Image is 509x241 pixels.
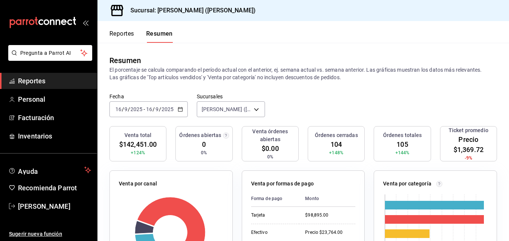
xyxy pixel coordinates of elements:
h3: Órdenes abiertas [179,131,221,139]
span: +124% [131,149,145,156]
p: Venta por categoría [383,180,431,188]
button: Pregunta a Parrot AI [8,45,92,61]
th: Monto [299,191,355,207]
span: 0% [201,149,207,156]
span: Ayuda [18,166,81,175]
span: / [128,106,130,112]
div: Efectivo [251,229,293,236]
font: Reportes [109,30,134,38]
span: +144% [395,149,410,156]
input: ---- [161,106,174,112]
p: Venta por formas de pago [251,180,314,188]
button: open_drawer_menu [82,20,88,26]
span: Pregunta a Parrot AI [20,49,81,57]
span: 0 [202,139,206,149]
span: / [153,106,155,112]
div: Precio $23,764.00 [305,229,355,236]
span: / [159,106,161,112]
div: Pestañas de navegación [109,30,173,43]
span: 104 [331,139,342,149]
font: Reportes [18,77,45,85]
span: 105 [397,139,408,149]
h3: Ticket promedio [449,127,488,134]
font: Personal [18,95,45,103]
span: $0.00 [262,143,279,154]
span: / [122,106,124,112]
span: -9% [465,155,472,161]
h3: Órdenes cerradas [315,131,358,139]
h3: Venta órdenes abiertas [245,128,295,143]
div: Tarjeta [251,212,293,218]
font: Recomienda Parrot [18,184,77,192]
font: Sugerir nueva función [9,231,62,237]
input: -- [124,106,128,112]
button: Resumen [146,30,173,43]
div: $98,895.00 [305,212,355,218]
input: -- [146,106,153,112]
font: Facturación [18,114,54,122]
span: - [144,106,145,112]
span: [PERSON_NAME] ([PERSON_NAME]) [202,105,251,113]
h3: Sucursal: [PERSON_NAME] ([PERSON_NAME]) [124,6,256,15]
span: $142,451.00 [119,139,157,149]
span: 0% [267,154,273,160]
th: Forma de pago [251,191,299,207]
div: Resumen [109,55,141,66]
label: Sucursales [197,94,265,99]
span: +148% [329,149,343,156]
h3: Órdenes totales [383,131,422,139]
p: Venta por canal [119,180,157,188]
font: [PERSON_NAME] [18,202,70,210]
a: Pregunta a Parrot AI [5,54,92,62]
span: Precio $1,369.72 [443,134,494,155]
h3: Venta total [124,131,151,139]
input: -- [115,106,122,112]
input: -- [155,106,159,112]
font: Inventarios [18,132,52,140]
p: El porcentaje se calcula comparando el período actual con el anterior, ej. semana actual vs. sema... [109,66,497,81]
input: ---- [130,106,143,112]
label: Fecha [109,94,188,99]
